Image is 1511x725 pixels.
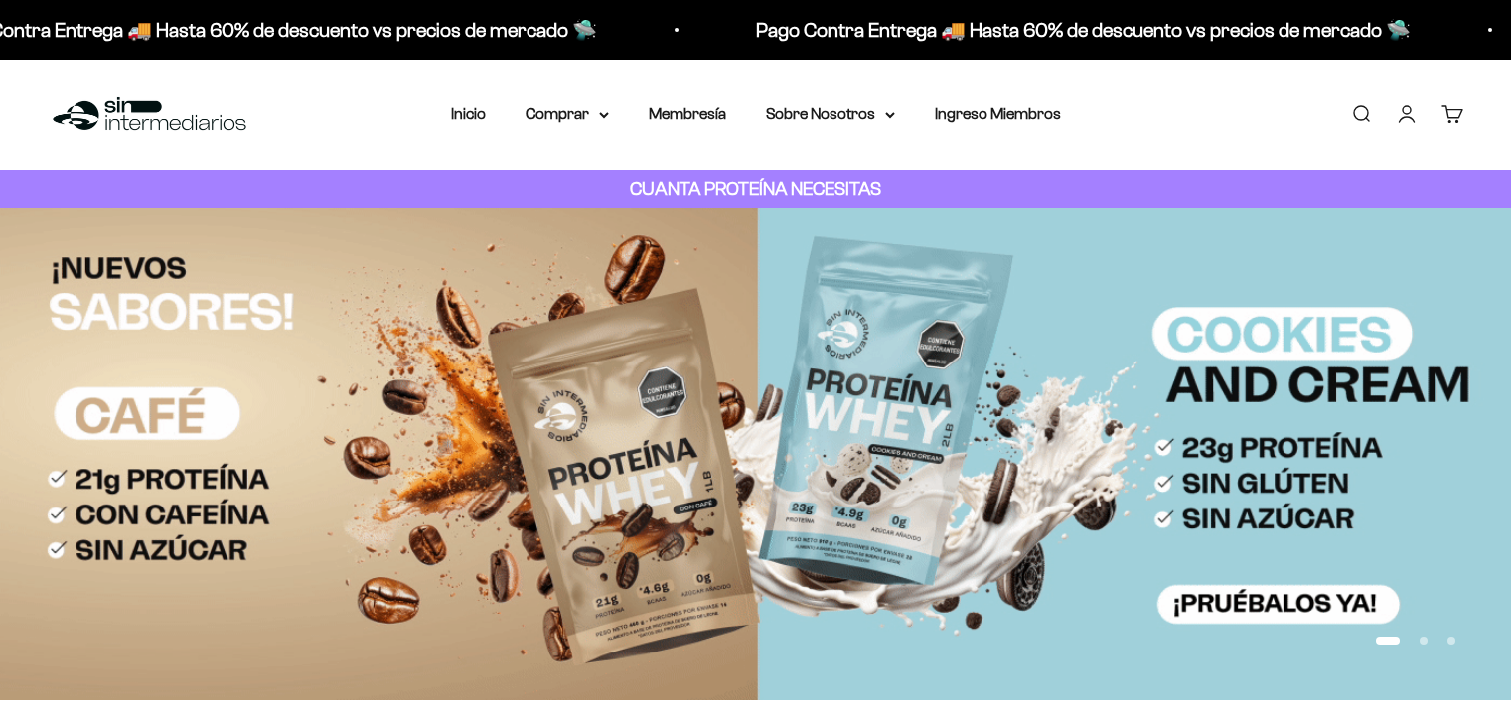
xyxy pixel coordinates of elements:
[630,178,881,199] strong: CUANTA PROTEÍNA NECESITAS
[715,14,1370,46] p: Pago Contra Entrega 🚚 Hasta 60% de descuento vs precios de mercado 🛸
[451,105,486,122] a: Inicio
[526,101,609,127] summary: Comprar
[766,101,895,127] summary: Sobre Nosotros
[935,105,1061,122] a: Ingreso Miembros
[649,105,726,122] a: Membresía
